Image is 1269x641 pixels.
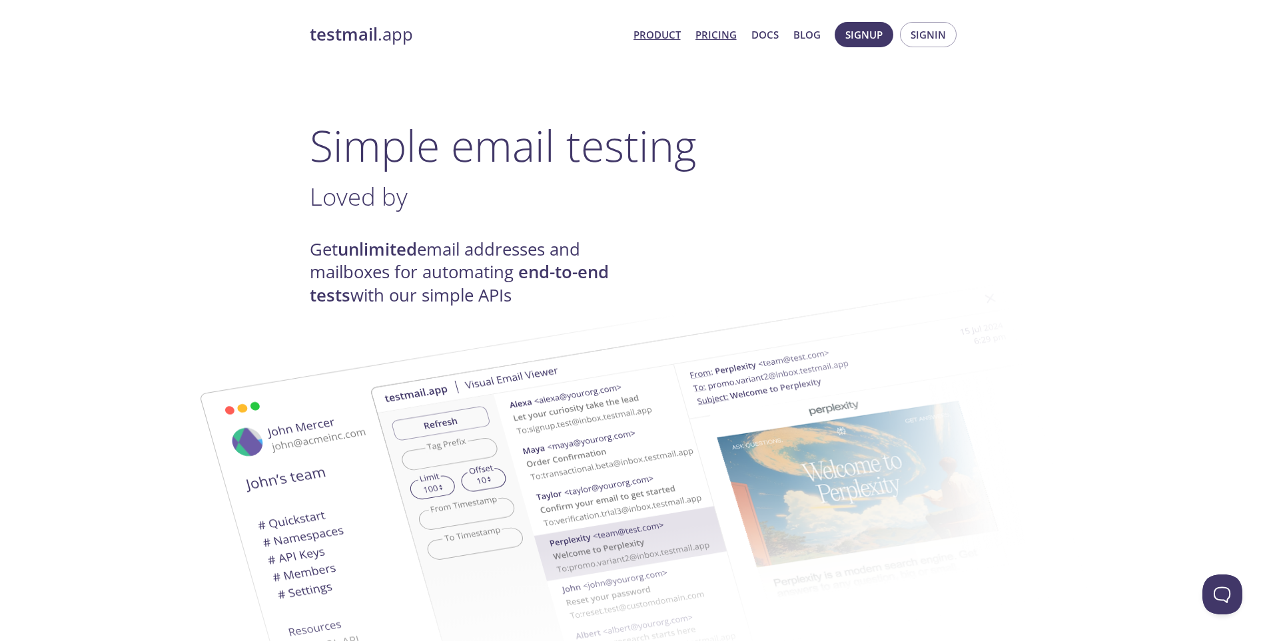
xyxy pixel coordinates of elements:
a: Blog [793,26,821,43]
strong: unlimited [338,238,417,261]
a: testmail.app [310,23,623,46]
strong: testmail [310,23,378,46]
h1: Simple email testing [310,120,960,171]
a: Docs [751,26,779,43]
h4: Get email addresses and mailboxes for automating with our simple APIs [310,238,635,307]
span: Signup [845,26,883,43]
span: Signin [911,26,946,43]
button: Signin [900,22,957,47]
button: Signup [835,22,893,47]
iframe: Help Scout Beacon - Open [1202,574,1242,614]
span: Loved by [310,180,408,213]
strong: end-to-end tests [310,260,609,306]
a: Pricing [695,26,737,43]
a: Product [634,26,681,43]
